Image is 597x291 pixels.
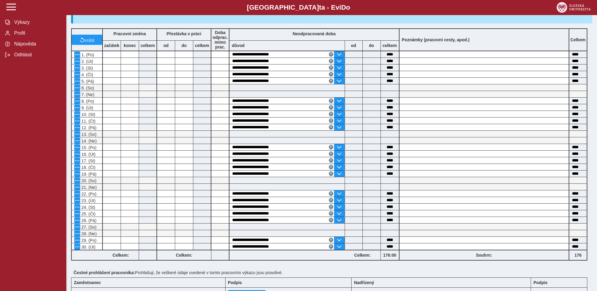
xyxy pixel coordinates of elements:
[80,192,96,196] span: 22. (Po)
[12,41,61,47] span: Nápověda
[74,158,80,164] button: Menu
[74,85,80,91] button: Menu
[80,218,96,223] span: 26. (Pá)
[80,205,95,210] span: 24. (St)
[74,151,80,157] button: Menu
[80,152,96,157] span: 16. (Út)
[363,43,381,48] b: do
[80,112,95,117] span: 10. (St)
[72,35,102,45] button: vrátit
[569,253,587,258] b: 176
[74,244,80,250] button: Menu
[345,43,362,48] b: od
[80,185,97,190] span: 21. (Ne)
[74,131,80,137] button: Menu
[74,177,80,183] button: Menu
[74,171,80,177] button: Menu
[381,43,399,48] b: celkem
[80,165,96,170] span: 18. (Čt)
[345,253,381,258] b: Celkem:
[319,4,321,11] span: t
[139,43,156,48] b: celkem
[74,71,80,77] button: Menu
[80,139,97,143] span: 14. (Ne)
[74,111,80,117] button: Menu
[80,158,95,163] span: 17. (St)
[80,132,96,137] span: 13. (So)
[80,79,94,84] span: 5. (Pá)
[74,184,80,190] button: Menu
[74,138,80,144] button: Menu
[84,37,95,42] span: vrátit
[74,270,135,275] b: Čestné prohlášení pracovníka:
[71,268,592,277] div: Prohlašuji, že veškeré údaje uvedené v tomto pracovním výkazu jsou pravdivé.
[74,98,80,104] button: Menu
[74,78,80,84] button: Menu
[80,119,96,124] span: 11. (Čt)
[80,172,96,177] span: 19. (Pá)
[400,37,472,42] b: Poznámky (pracovní cesty, apod.)
[80,211,96,216] span: 25. (Čt)
[74,280,101,285] b: Zaměstnanec
[354,280,374,285] b: Nadřízený
[74,65,80,71] button: Menu
[157,43,175,48] b: od
[232,43,245,48] b: důvod
[74,58,80,64] button: Menu
[74,191,80,197] button: Menu
[74,217,80,223] button: Menu
[80,59,93,64] span: 2. (Út)
[74,211,80,217] button: Menu
[74,230,80,236] button: Menu
[80,245,96,249] span: 30. (Út)
[80,125,96,130] span: 12. (Pá)
[80,231,97,236] span: 28. (Ne)
[557,2,591,13] img: logo_web_su.png
[228,280,242,285] b: Podpis
[80,105,93,110] span: 9. (Út)
[74,204,80,210] button: Menu
[103,253,139,258] b: Celkem:
[157,253,211,258] b: Celkem:
[80,72,93,77] span: 4. (Čt)
[121,43,139,48] b: konec
[74,52,80,58] button: Menu
[570,37,586,42] b: Celkem
[533,280,548,285] b: Podpis
[74,105,80,111] button: Menu
[80,198,96,203] span: 23. (Út)
[12,30,61,36] span: Profil
[74,118,80,124] button: Menu
[80,52,94,57] span: 1. (Po)
[74,237,80,243] button: Menu
[80,86,94,90] span: 6. (So)
[12,20,61,25] span: Výkazy
[346,4,350,11] span: o
[12,52,61,58] span: Odhlásit
[80,99,94,104] span: 8. (Po)
[213,30,228,49] b: Doba odprac. mimo prac.
[103,43,121,48] b: začátek
[80,225,96,230] span: 27. (So)
[80,66,93,70] span: 3. (St)
[74,224,80,230] button: Menu
[166,31,201,36] b: Přestávka v práci
[74,197,80,203] button: Menu
[80,178,96,183] span: 20. (So)
[175,43,193,48] b: do
[293,31,336,36] b: Neodpracovaná doba
[74,144,80,150] button: Menu
[74,91,80,97] button: Menu
[341,4,346,11] span: D
[476,253,492,258] b: Souhrn:
[80,92,94,97] span: 7. (Ne)
[18,4,579,11] b: [GEOGRAPHIC_DATA] a - Evi
[80,145,96,150] span: 15. (Po)
[74,164,80,170] button: Menu
[80,238,96,243] span: 29. (Po)
[193,43,211,48] b: celkem
[113,31,146,36] b: Pracovní směna
[74,124,80,130] button: Menu
[381,253,399,258] b: 176:00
